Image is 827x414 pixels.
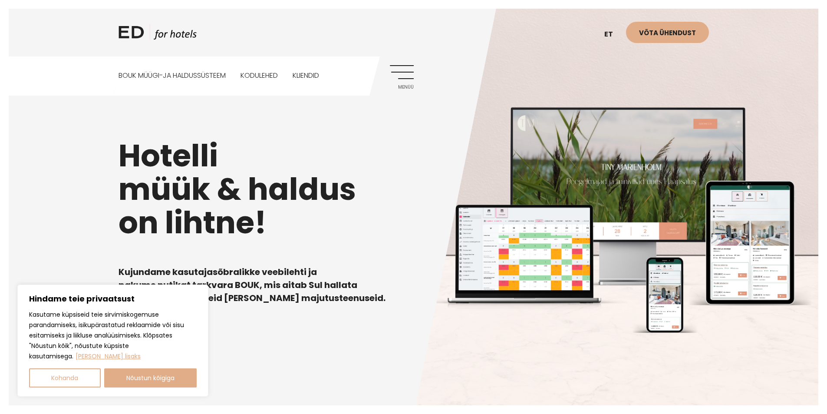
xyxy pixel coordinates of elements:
p: Kasutame küpsiseid teie sirvimiskogemuse parandamiseks, isikupärastatud reklaamide või sisu esita... [29,309,197,361]
button: Nõustun kõigiga [104,368,197,388]
a: Loe lisaks [75,351,141,361]
a: Menüü [390,65,414,89]
a: ED HOTELS [119,24,197,46]
span: Menüü [390,85,414,90]
h1: Hotelli müük & haldus on lihtne! [119,139,709,239]
a: BOUK MÜÜGI-JA HALDUSSÜSTEEM [119,56,226,95]
b: Kujundame kasutajasõbralikke veebilehti ja pakume nutikat tarkvara BOUK, mis aitab Sul hallata ho... [119,266,385,304]
a: Kliendid [293,56,319,95]
a: et [600,24,626,45]
a: Võta ühendust [626,22,709,43]
p: Hindame teie privaatsust [29,294,197,304]
button: Kohanda [29,368,101,388]
a: Kodulehed [241,56,278,95]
